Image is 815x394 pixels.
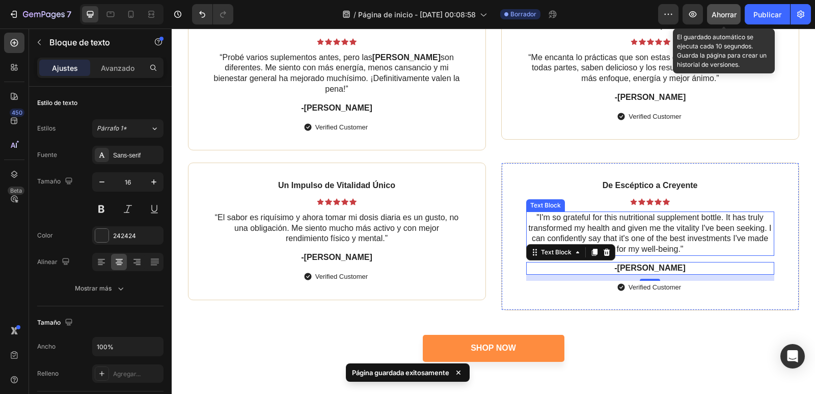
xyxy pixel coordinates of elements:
p: Verified Customer [457,83,509,93]
font: Avanzado [101,64,134,72]
font: Página guardada exitosamente [352,369,449,377]
font: Bloque de texto [49,37,110,47]
p: Verified Customer [457,254,509,264]
button: Mostrar más [37,279,164,298]
div: Rich Text Editor. Editing area: main [355,233,603,246]
font: Sans-serif [113,152,141,159]
font: Tamaño [37,319,61,326]
div: Shop Now [299,314,344,325]
font: Párrafo 1* [97,124,127,132]
div: Rich Text Editor. Editing area: main [41,183,289,217]
font: Borrador [510,10,536,18]
div: Text Block [367,219,402,228]
font: Alinear [37,258,58,266]
font: Tamaño [37,177,61,185]
button: 7 [4,4,76,24]
p: Verified Customer [144,243,196,253]
button: Publicar [745,4,790,24]
p: -[PERSON_NAME] [356,64,602,74]
p: -[PERSON_NAME] [42,224,288,234]
p: "I'm so grateful for this nutritional supplement bottle. It has truly transformed my health and g... [356,184,602,226]
p: -[PERSON_NAME] [356,234,602,245]
font: Ahorrar [712,10,737,19]
p: Bloque de texto [49,36,136,48]
font: Beta [10,187,22,194]
div: Rich Text Editor. Editing area: main [355,63,603,75]
iframe: Área de diseño [172,29,815,394]
font: Estilos [37,124,56,132]
div: Rich Text Editor. Editing area: main [355,151,603,164]
font: Fuente [37,151,57,159]
button: Ahorrar [707,4,741,24]
font: Estilo de texto [37,99,77,107]
font: Relleno [37,370,59,377]
a: Shop Now [251,306,393,333]
font: Ancho [37,343,56,350]
font: 242424 [113,232,136,240]
font: Ajustes [52,64,78,72]
font: 7 [67,9,71,19]
font: Publicar [753,10,781,19]
p: “El sabor es riquísimo y ahora tomar mi dosis diaria es un gusto, no una obligación. Me siento mu... [42,184,288,216]
input: Auto [93,337,163,356]
div: Deshacer/Rehacer [192,4,233,24]
font: / [354,10,356,19]
font: 450 [12,109,22,116]
div: Rich Text Editor. Editing area: main [41,151,289,164]
button: Párrafo 1* [92,119,164,138]
div: Abrir Intercom Messenger [780,344,805,369]
font: Mostrar más [75,284,112,292]
font: Agregar... [113,370,141,378]
p: De Escéptico a Creyente [356,152,602,163]
font: Página de inicio - [DATE] 00:08:58 [358,10,476,19]
strong: Un Impulso de Vitalidad Único [106,152,224,161]
div: Text Block [357,172,391,181]
font: Color [37,231,53,239]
